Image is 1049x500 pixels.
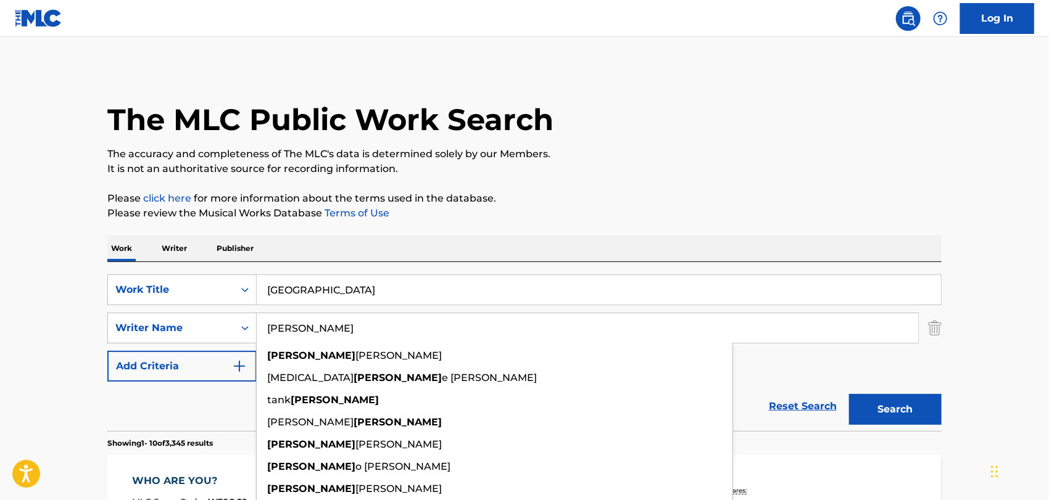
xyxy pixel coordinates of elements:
span: [PERSON_NAME] [355,350,442,361]
img: search [901,11,916,26]
form: Search Form [107,274,942,431]
div: Help [928,6,953,31]
p: It is not an authoritative source for recording information. [107,162,942,176]
span: [PERSON_NAME] [355,483,442,494]
div: Work Title [115,282,226,297]
span: e [PERSON_NAME] [442,372,537,383]
div: WHO ARE YOU? [133,473,248,488]
img: MLC Logo [15,9,62,27]
span: [PERSON_NAME] [355,438,442,450]
strong: [PERSON_NAME] [267,483,355,494]
span: [MEDICAL_DATA] [267,372,354,383]
button: Search [849,394,942,425]
p: Writer [158,236,191,261]
strong: [PERSON_NAME] [291,394,379,406]
strong: [PERSON_NAME] [267,438,355,450]
a: Log In [960,3,1034,34]
iframe: Chat Widget [987,441,1049,500]
a: Terms of Use [322,207,389,219]
strong: [PERSON_NAME] [267,461,355,472]
p: Work [107,236,136,261]
p: Publisher [213,236,257,261]
div: Writer Name [115,321,226,335]
span: [PERSON_NAME] [267,416,354,428]
p: Please for more information about the terms used in the database. [107,191,942,206]
p: The accuracy and completeness of The MLC's data is determined solely by our Members. [107,147,942,162]
span: tank [267,394,291,406]
h1: The MLC Public Work Search [107,101,554,138]
img: Delete Criterion [928,313,942,343]
span: o [PERSON_NAME] [355,461,450,472]
p: Please review the Musical Works Database [107,206,942,221]
a: click here [143,192,191,204]
img: help [933,11,948,26]
p: Showing 1 - 10 of 3,345 results [107,438,213,449]
a: Reset Search [763,393,843,420]
div: Drag [991,453,998,490]
button: Add Criteria [107,351,257,382]
strong: [PERSON_NAME] [354,372,442,383]
a: Public Search [896,6,921,31]
strong: [PERSON_NAME] [354,416,442,428]
img: 9d2ae6d4665cec9f34b9.svg [232,359,247,374]
strong: [PERSON_NAME] [267,350,355,361]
